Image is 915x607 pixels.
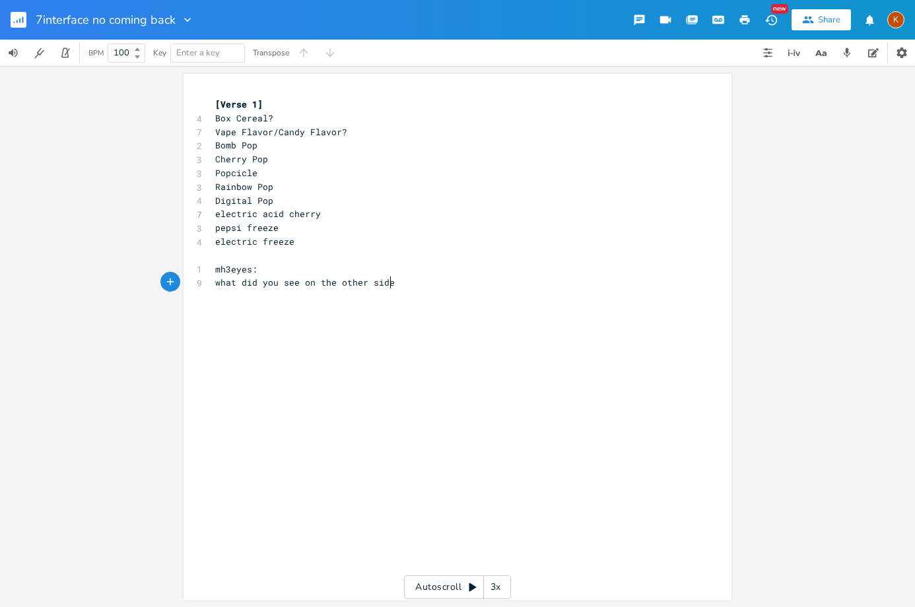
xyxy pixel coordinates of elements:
div: Key [153,49,166,57]
span: 7interface no coming back [36,14,176,26]
span: Enter a key [176,47,220,59]
span: Rainbow Pop [215,181,273,193]
div: 3x [484,575,508,599]
span: electric acid cherry [215,208,321,220]
span: pepsi freeze [215,222,279,234]
span: Box Cereal? [215,112,273,124]
div: Share [818,14,840,26]
span: Digital Pop [215,195,273,207]
button: Share [792,9,851,30]
span: Bomb Pop [215,139,257,151]
span: electric freeze [215,236,294,247]
div: Autoscroll [404,575,511,599]
span: mh3eyes: [215,263,257,275]
div: Transpose [253,49,289,57]
span: Popcicle [215,167,257,179]
span: Cherry Pop [215,153,268,165]
div: BPM [88,49,104,57]
span: [Verse 1] [215,98,263,110]
button: K [887,5,904,35]
div: New [771,4,788,14]
span: what did you see on the other side [215,276,395,288]
button: New [758,8,784,32]
span: Vape Flavor/Candy Flavor? [215,126,347,138]
div: Kat [887,11,904,28]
